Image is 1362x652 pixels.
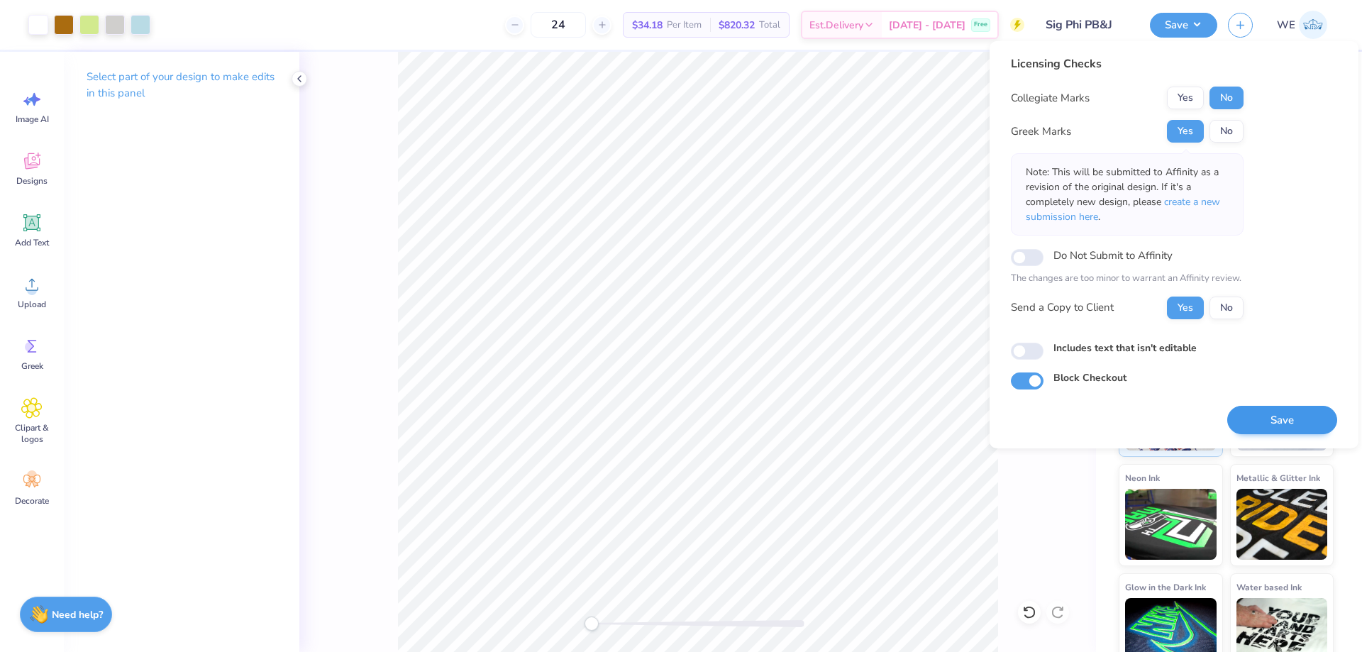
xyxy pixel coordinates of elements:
span: Est. Delivery [809,18,863,33]
span: Neon Ink [1125,470,1160,485]
p: The changes are too minor to warrant an Affinity review. [1011,272,1244,286]
div: Licensing Checks [1011,55,1244,72]
p: Select part of your design to make edits in this panel [87,69,277,101]
button: No [1209,87,1244,109]
div: Greek Marks [1011,123,1071,140]
p: Note: This will be submitted to Affinity as a revision of the original design. If it's a complete... [1026,165,1229,224]
span: Greek [21,360,43,372]
span: Add Text [15,237,49,248]
label: Block Checkout [1053,370,1126,385]
span: Metallic & Glitter Ink [1236,470,1320,485]
button: Save [1227,406,1337,435]
button: Yes [1167,120,1204,143]
span: Image AI [16,114,49,125]
button: No [1209,297,1244,319]
button: Yes [1167,87,1204,109]
span: WE [1277,17,1295,33]
span: Free [974,20,987,30]
div: Collegiate Marks [1011,90,1090,106]
div: Accessibility label [585,617,599,631]
span: Upload [18,299,46,310]
span: $820.32 [719,18,755,33]
span: Water based Ink [1236,580,1302,595]
span: Total [759,18,780,33]
span: Glow in the Dark Ink [1125,580,1206,595]
input: Untitled Design [1035,11,1139,39]
label: Includes text that isn't editable [1053,341,1197,355]
span: $34.18 [632,18,663,33]
span: Per Item [667,18,702,33]
button: Yes [1167,297,1204,319]
img: Neon Ink [1125,489,1217,560]
span: [DATE] - [DATE] [889,18,965,33]
input: – – [531,12,586,38]
img: Metallic & Glitter Ink [1236,489,1328,560]
span: Clipart & logos [9,422,55,445]
span: Decorate [15,495,49,507]
img: Werrine Empeynado [1299,11,1327,39]
strong: Need help? [52,608,103,621]
a: WE [1270,11,1334,39]
span: Designs [16,175,48,187]
button: Save [1150,13,1217,38]
div: Send a Copy to Client [1011,299,1114,316]
label: Do Not Submit to Affinity [1053,246,1173,265]
button: No [1209,120,1244,143]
